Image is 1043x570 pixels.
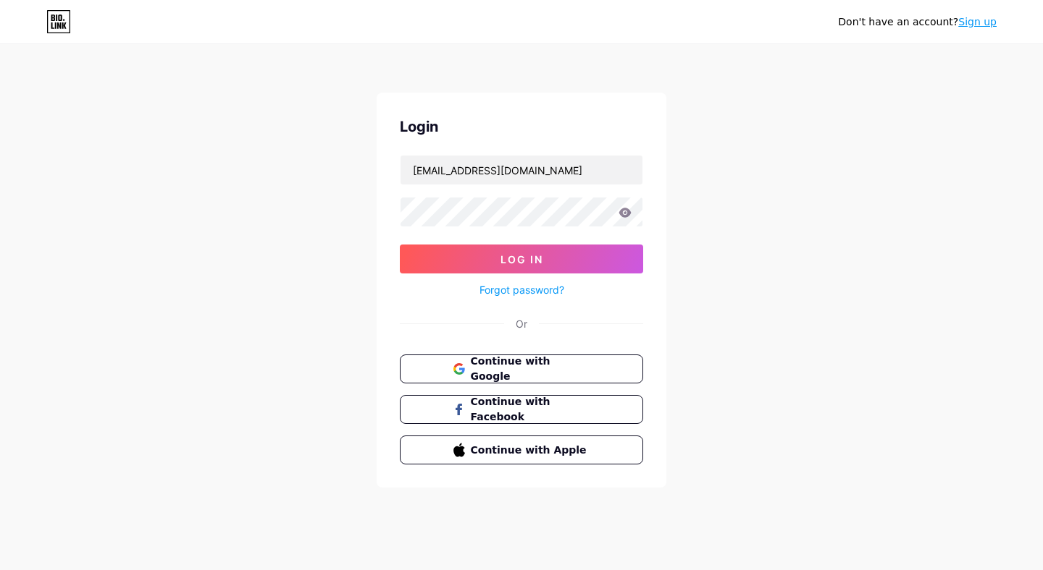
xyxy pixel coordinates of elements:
[400,435,643,464] button: Continue with Apple
[516,316,527,331] div: Or
[401,156,642,184] input: Username
[471,443,590,458] span: Continue with Apple
[400,244,643,273] button: Log In
[400,116,643,137] div: Login
[958,16,997,27] a: Sign up
[400,354,643,383] button: Continue with Google
[471,354,590,384] span: Continue with Google
[400,395,643,424] button: Continue with Facebook
[500,253,543,265] span: Log In
[838,14,997,30] div: Don't have an account?
[479,282,564,297] a: Forgot password?
[471,394,590,425] span: Continue with Facebook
